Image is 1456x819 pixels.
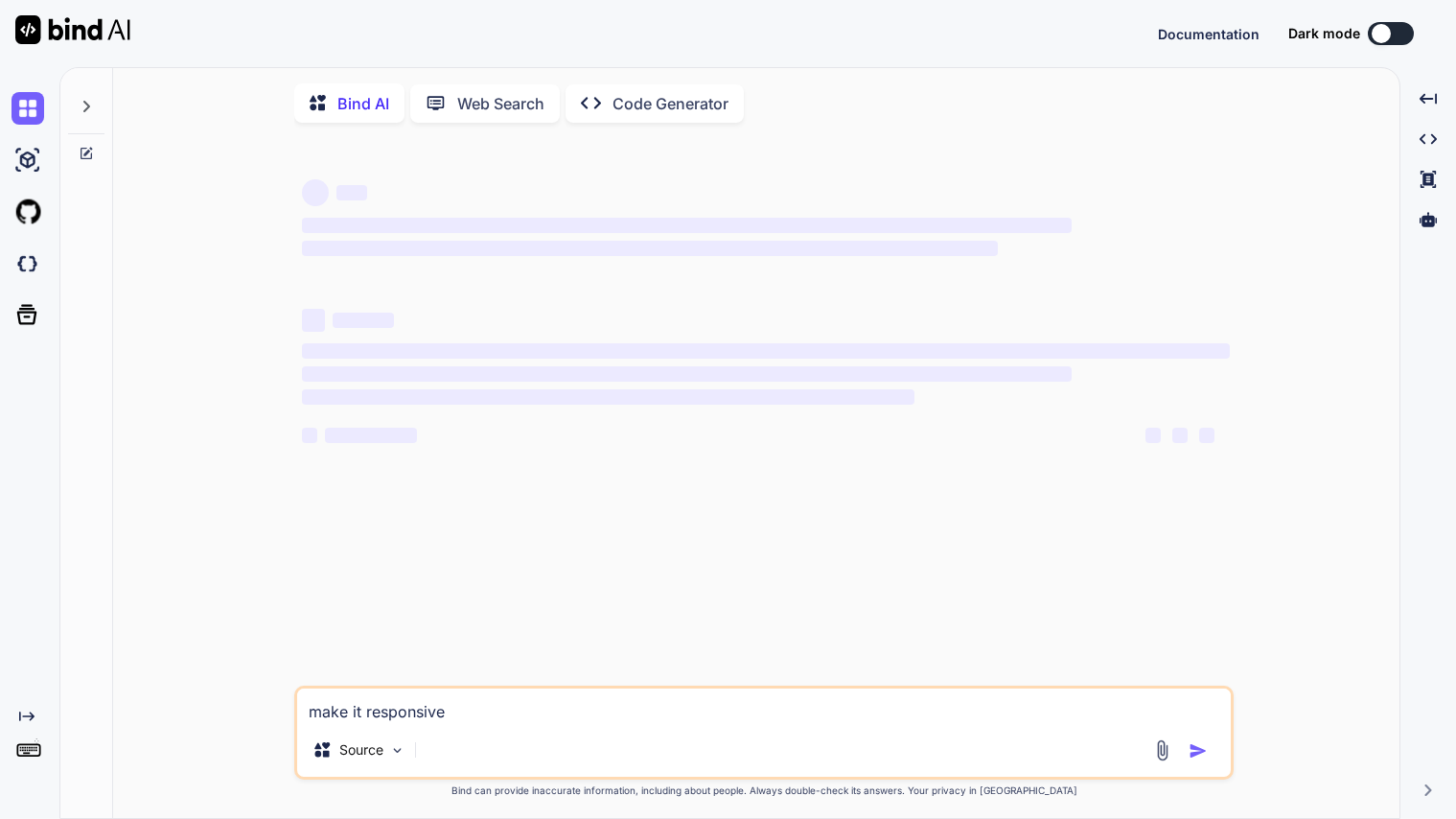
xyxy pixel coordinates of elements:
p: Bind AI [337,92,389,115]
span: ‌ [302,218,1072,233]
p: Source [339,740,383,760]
span: ‌ [302,389,914,405]
span: ‌ [302,241,998,256]
span: ‌ [302,309,325,332]
span: ‌ [325,428,417,443]
p: Code Generator [612,92,728,115]
img: darkCloudIdeIcon [12,247,44,280]
span: ‌ [302,179,329,206]
img: Bind AI [15,15,130,44]
img: Pick Models [389,742,405,759]
textarea: make it responsive [297,689,1231,723]
img: attachment [1151,739,1173,761]
img: githubLight [12,196,44,228]
span: Documentation [1158,26,1260,42]
button: Documentation [1158,24,1260,44]
p: Web Search [457,92,544,115]
img: chat [12,92,44,125]
span: ‌ [1172,428,1188,443]
span: ‌ [333,313,394,328]
span: ‌ [1145,428,1161,443]
span: ‌ [1199,428,1214,443]
span: ‌ [302,343,1230,359]
img: icon [1189,741,1208,760]
span: ‌ [336,185,367,200]
img: ai-studio [12,144,44,176]
p: Bind can provide inaccurate information, including about people. Always double-check its answers.... [294,784,1234,798]
span: ‌ [302,366,1072,382]
span: Dark mode [1288,24,1360,43]
span: ‌ [302,428,317,443]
